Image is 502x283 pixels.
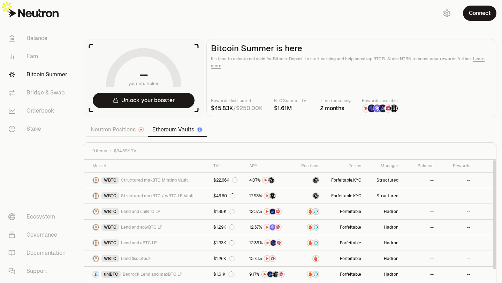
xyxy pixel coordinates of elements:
[298,224,319,231] button: AmberSupervault
[324,204,366,219] a: Forfeitable
[365,204,403,219] a: Hadron
[313,224,319,230] img: Supervault
[365,235,403,251] a: Hadron
[298,239,319,246] button: AmberSupervault
[140,69,148,80] h1: --
[331,193,361,199] span: ,
[298,192,319,199] button: maxBTC
[213,271,234,277] div: $1.61K
[211,55,492,69] p: It's time to unlock real yield for Bitcoin. Deposit to start earning and help boostrap BTCFi. Sta...
[245,235,294,251] a: NTRNEtherFi PointsMars Fragments
[353,193,361,199] button: KYC
[92,163,205,169] div: Market
[365,267,403,282] a: Hadron
[271,240,276,246] img: EtherFi Points
[213,240,235,246] div: $1.33K
[390,105,398,112] img: Structured Points
[331,177,352,183] button: Forfeitable
[84,204,209,219] a: WBTC LogoWBTCLend and uniBTC LP
[438,220,474,235] a: --
[365,188,403,204] a: Structured
[324,251,366,266] a: Forfeitable
[298,255,319,262] button: Amber
[270,256,275,261] img: Mars Fragments
[340,209,361,214] button: Forfeitable
[438,267,474,282] a: --
[307,240,313,246] img: Amber
[249,255,290,262] button: NTRNMars Fragments
[3,120,75,138] a: Stake
[264,256,270,261] img: NTRN
[3,244,75,262] a: Documentation
[313,271,319,277] img: Supervault
[209,220,245,235] a: $1.29K
[294,251,323,266] a: Amber
[324,173,366,188] a: Forfeitable,KYC
[3,66,75,84] a: Bitcoin Summer
[101,224,119,231] div: WBTC
[93,93,195,108] button: Unlock your booster
[121,224,162,230] span: Lend and solvBTC LP
[294,235,323,251] a: AmberSupervault
[307,224,313,230] img: Amber
[365,220,403,235] a: Hadron
[213,193,235,199] div: $46.60
[320,97,351,104] p: Time remaining
[385,105,392,112] img: Mars Fragments
[3,84,75,102] a: Bridge & Swap
[270,193,275,199] img: Structured Points
[438,188,474,204] a: --
[249,163,290,169] div: APY
[298,177,319,184] button: maxBTC
[209,173,245,188] a: $22.66K
[84,188,209,204] a: WBTC LogoWBTCStructured maxBTC / wBTC LP Vault
[324,220,366,235] a: Forfeitable
[274,97,309,104] p: BTC Summer TVL
[93,177,99,183] img: WBTC Logo
[403,204,438,219] a: --
[93,240,99,246] img: WBTC Logo
[379,105,387,112] img: Bedrock Diamonds
[245,220,294,235] a: NTRNSolv PointsMars Fragments
[353,177,361,183] button: KYC
[373,105,381,112] img: Solv Points
[438,204,474,219] a: --
[340,271,361,277] button: Forfeitable
[313,177,319,183] img: maxBTC
[403,220,438,235] a: --
[263,177,268,183] img: NTRN
[403,251,438,266] a: --
[93,224,99,230] img: WBTC Logo
[340,256,361,261] button: Forfeitable
[340,240,361,246] button: Forfeitable
[213,224,235,230] div: $1.29K
[407,163,434,169] div: Balance
[213,163,241,169] div: TVL
[249,271,290,278] button: NTRNBedrock DiamondsStructured PointsMars Fragments
[249,208,290,215] button: NTRNBedrock DiamondsMars Fragments
[320,104,351,113] div: 2 months
[362,97,398,104] p: Rewards available
[249,224,290,231] button: NTRNSolv PointsMars Fragments
[121,240,157,246] span: Lend and eBTC LP
[211,44,492,53] h2: Bitcoin Summer is here
[275,224,281,230] img: Mars Fragments
[123,271,182,277] span: Bedrock Lend and maxBTC LP
[209,251,245,266] a: $1.26K
[249,192,290,199] button: NTRNStructured Points
[209,204,245,219] a: $1.45K
[403,235,438,251] a: --
[93,209,99,214] img: WBTC Logo
[268,177,274,183] img: Structured Points
[3,208,75,226] a: Ecosystem
[3,29,75,47] a: Balance
[324,188,366,204] a: Forfeitable,KYC
[93,193,99,199] img: WBTC Logo
[249,177,290,184] button: NTRNStructured Points
[403,173,438,188] a: --
[121,209,160,214] span: Lend and uniBTC LP
[264,209,270,214] img: NTRN
[279,271,284,277] img: Mars Fragments
[442,163,470,169] div: Rewards
[294,204,323,219] a: AmberSupervault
